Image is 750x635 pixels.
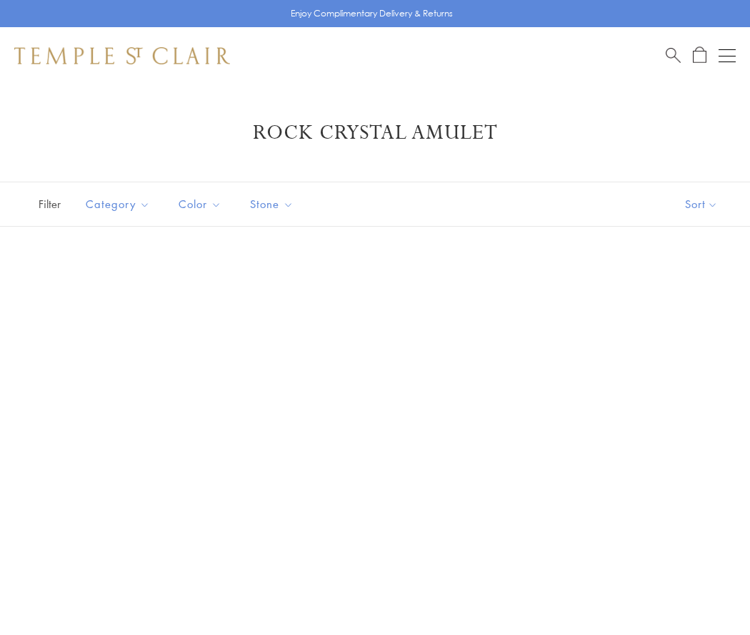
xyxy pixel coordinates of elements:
[243,195,304,213] span: Stone
[239,188,304,220] button: Stone
[171,195,232,213] span: Color
[79,195,161,213] span: Category
[291,6,453,21] p: Enjoy Complimentary Delivery & Returns
[653,182,750,226] button: Show sort by
[693,46,706,64] a: Open Shopping Bag
[14,47,230,64] img: Temple St. Clair
[666,46,681,64] a: Search
[75,188,161,220] button: Category
[168,188,232,220] button: Color
[36,120,714,146] h1: Rock Crystal Amulet
[719,47,736,64] button: Open navigation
